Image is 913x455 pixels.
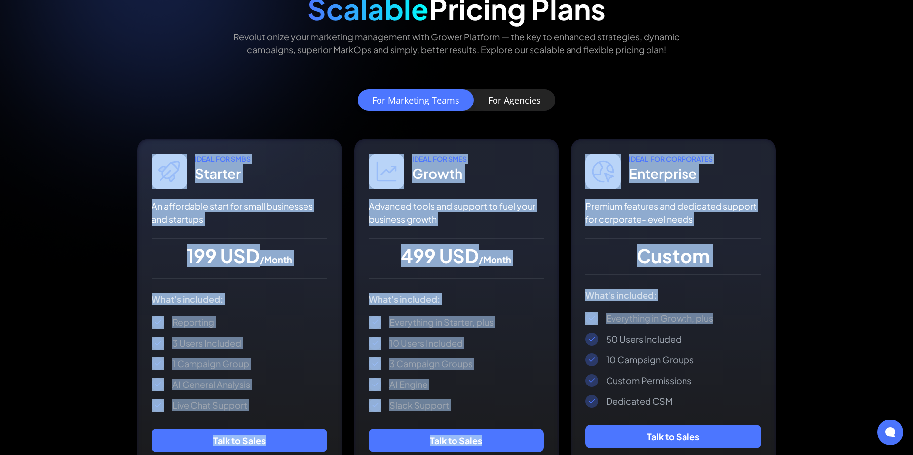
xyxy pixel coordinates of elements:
[488,95,541,105] div: For Agencies
[369,199,544,226] p: Advanced tools and support to fuel your business growth
[172,379,250,390] div: AI General Analysis
[389,316,494,328] div: Everything in Starter, plus
[606,395,673,407] div: Dedicated CSM
[217,31,696,55] p: Revolutionize your marketing management with Grower Platform — the key to enhanced strategies, dy...
[412,154,467,164] div: IDEAL For SMes
[585,250,761,262] div: Custom
[606,354,694,366] div: 10 Campaign Groups
[606,313,713,324] div: Everything in Growth, plus
[369,294,544,304] div: What's included:
[389,358,473,370] div: 3 Campaign Groups
[369,250,544,266] div: 499 USD
[585,425,761,448] a: Talk to Sales
[389,337,463,349] div: 10 Users Included
[372,95,459,105] div: For Marketing Teams
[172,399,247,411] div: Live Chat Support
[152,429,327,452] a: Talk to Sales
[152,294,327,304] div: What's included:
[152,199,327,226] p: An affordable start for small businesses and startups
[172,316,214,328] div: Reporting
[152,250,327,266] div: 199 USD
[172,358,249,370] div: 1 Campaign Group
[585,199,761,226] p: Premium features and dedicated support for corporate-level needs
[585,290,761,300] div: What's included:
[479,254,511,265] span: /Month
[172,337,241,349] div: 3 Users Included
[606,333,682,345] div: 50 Users Included
[629,164,713,183] div: Enterprise
[195,164,251,183] div: Starter
[260,254,292,265] span: /Month
[195,154,251,164] div: IDEAL For SmbS
[389,399,449,411] div: Slack Support
[369,429,544,452] a: Talk to Sales
[412,164,467,183] div: Growth
[629,154,713,164] div: IDEAL For CORPORATES
[606,375,691,386] div: Custom Permissions
[389,379,428,390] div: AI Engine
